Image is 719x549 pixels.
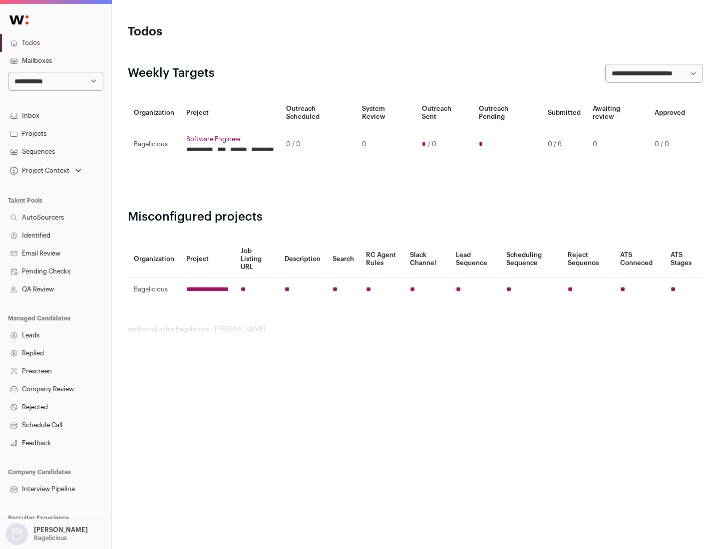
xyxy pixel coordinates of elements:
th: Approved [649,99,691,127]
th: ATS Conneced [614,241,664,277]
footer: wellfound:ai for Bagelicious - [PERSON_NAME] [128,325,703,333]
th: Organization [128,99,180,127]
th: Job Listing URL [235,241,279,277]
h1: Todos [128,24,320,40]
th: System Review [356,99,415,127]
th: Reject Sequence [562,241,615,277]
button: Open dropdown [8,164,83,178]
th: Project [180,241,235,277]
p: [PERSON_NAME] [34,526,88,534]
th: Outreach Scheduled [280,99,356,127]
th: Slack Channel [404,241,450,277]
th: Submitted [542,99,587,127]
h2: Misconfigured projects [128,209,703,225]
span: / 0 [428,140,436,148]
th: RC Agent Rules [360,241,403,277]
th: Outreach Pending [473,99,541,127]
td: 0 / 6 [542,127,587,162]
th: Outreach Sent [416,99,473,127]
p: Bagelicious [34,534,67,542]
th: Organization [128,241,180,277]
th: ATS Stages [665,241,703,277]
img: nopic.png [6,523,28,545]
th: Scheduling Sequence [500,241,562,277]
td: Bagelicious [128,277,180,302]
button: Open dropdown [4,523,90,545]
td: 0 [587,127,649,162]
th: Search [327,241,360,277]
th: Description [279,241,327,277]
a: Software Engineer [186,135,274,143]
img: Wellfound [4,10,34,30]
th: Awaiting review [587,99,649,127]
th: Lead Sequence [450,241,500,277]
td: 0 [356,127,415,162]
td: Bagelicious [128,127,180,162]
th: Project [180,99,280,127]
h2: Weekly Targets [128,65,215,81]
td: 0 / 0 [280,127,356,162]
td: 0 / 0 [649,127,691,162]
div: Project Context [8,167,69,175]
